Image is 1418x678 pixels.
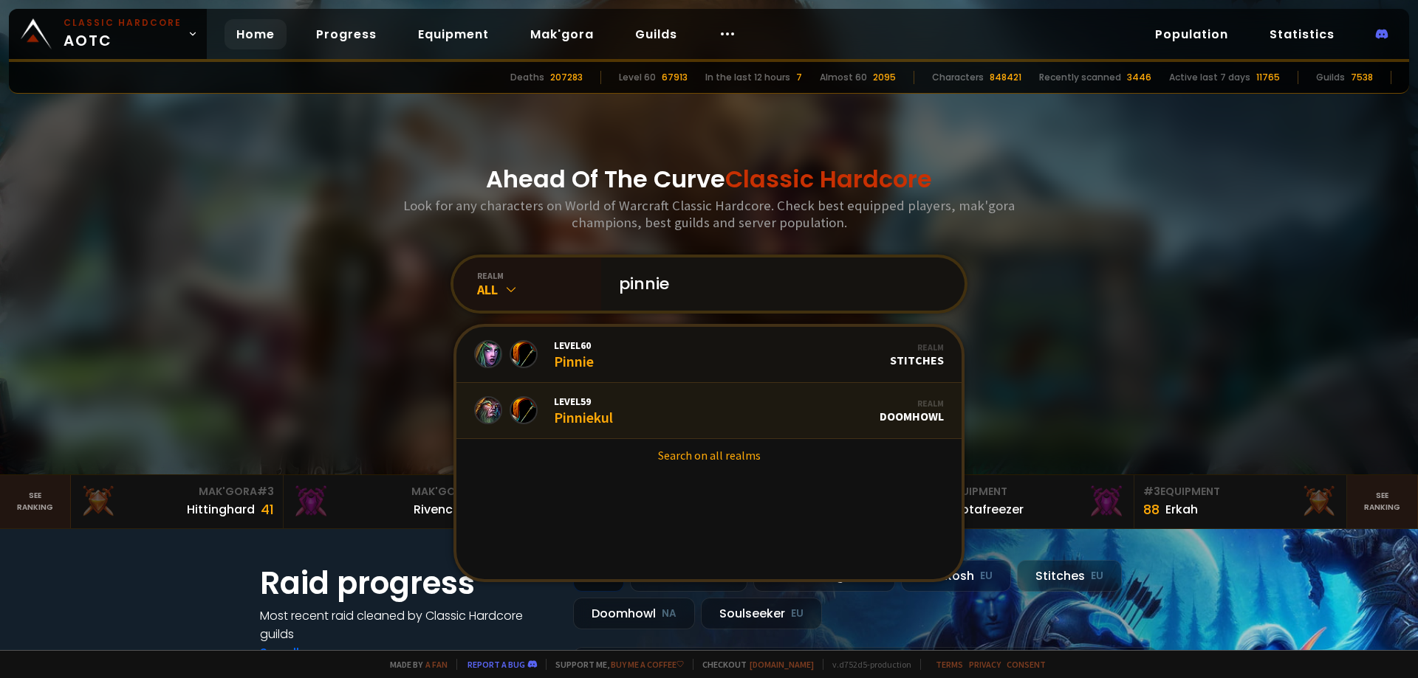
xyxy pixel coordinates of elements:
[456,327,962,383] a: Level60PinnieRealmStitches
[693,659,814,670] span: Checkout
[1143,484,1337,499] div: Equipment
[619,71,656,84] div: Level 60
[873,71,896,84] div: 2095
[573,598,695,629] div: Doomhowl
[456,439,962,471] a: Search on all realms
[1143,499,1160,519] div: 88
[796,71,802,84] div: 7
[304,19,388,49] a: Progress
[1347,475,1418,528] a: Seeranking
[414,500,460,519] div: Rivench
[936,659,963,670] a: Terms
[705,71,790,84] div: In the last 12 hours
[554,339,594,352] span: Level 60
[1143,19,1240,49] a: Population
[610,257,947,311] input: Search a character...
[662,606,677,621] small: NA
[890,342,944,367] div: Stitches
[750,659,814,670] a: [DOMAIN_NAME]
[406,19,501,49] a: Equipment
[292,484,487,499] div: Mak'Gora
[397,197,1021,231] h3: Look for any characters on World of Warcraft Classic Hardcore. Check best equipped players, mak'g...
[1256,71,1280,84] div: 11765
[1351,71,1373,84] div: 7538
[510,71,544,84] div: Deaths
[554,395,613,426] div: Pinniekul
[980,569,993,584] small: EU
[456,383,962,439] a: Level59PinniekulRealmDoomhowl
[823,659,911,670] span: v. d752d5 - production
[1316,71,1345,84] div: Guilds
[890,342,944,353] div: Realm
[1127,71,1151,84] div: 3446
[611,659,684,670] a: Buy me a coffee
[550,71,583,84] div: 207283
[1039,71,1121,84] div: Recently scanned
[791,606,804,621] small: EU
[261,499,274,519] div: 41
[725,162,932,196] span: Classic Hardcore
[260,606,555,643] h4: Most recent raid cleaned by Classic Hardcore guilds
[1258,19,1346,49] a: Statistics
[477,270,601,281] div: realm
[546,659,684,670] span: Support me,
[477,281,601,298] div: All
[260,560,555,606] h1: Raid progress
[1165,500,1198,519] div: Erkah
[260,644,356,661] a: See all progress
[381,659,448,670] span: Made by
[820,71,867,84] div: Almost 60
[880,398,944,409] div: Realm
[9,9,207,59] a: Classic HardcoreAOTC
[701,598,822,629] div: Soulseeker
[922,475,1134,528] a: #2Equipment88Notafreezer
[1143,484,1160,499] span: # 3
[623,19,689,49] a: Guilds
[969,659,1001,670] a: Privacy
[932,71,984,84] div: Characters
[953,500,1024,519] div: Notafreezer
[187,500,255,519] div: Hittinghard
[225,19,287,49] a: Home
[931,484,1125,499] div: Equipment
[1017,560,1122,592] div: Stitches
[1007,659,1046,670] a: Consent
[64,16,182,30] small: Classic Hardcore
[880,398,944,423] div: Doomhowl
[467,659,525,670] a: Report a bug
[71,475,284,528] a: Mak'Gora#3Hittinghard41
[554,339,594,370] div: Pinnie
[284,475,496,528] a: Mak'Gora#2Rivench100
[1091,569,1103,584] small: EU
[64,16,182,52] span: AOTC
[1169,71,1250,84] div: Active last 7 days
[425,659,448,670] a: a fan
[662,71,688,84] div: 67913
[990,71,1021,84] div: 848421
[486,162,932,197] h1: Ahead Of The Curve
[1134,475,1347,528] a: #3Equipment88Erkah
[554,395,613,408] span: Level 59
[518,19,606,49] a: Mak'gora
[257,484,274,499] span: # 3
[80,484,274,499] div: Mak'Gora
[901,560,1011,592] div: Nek'Rosh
